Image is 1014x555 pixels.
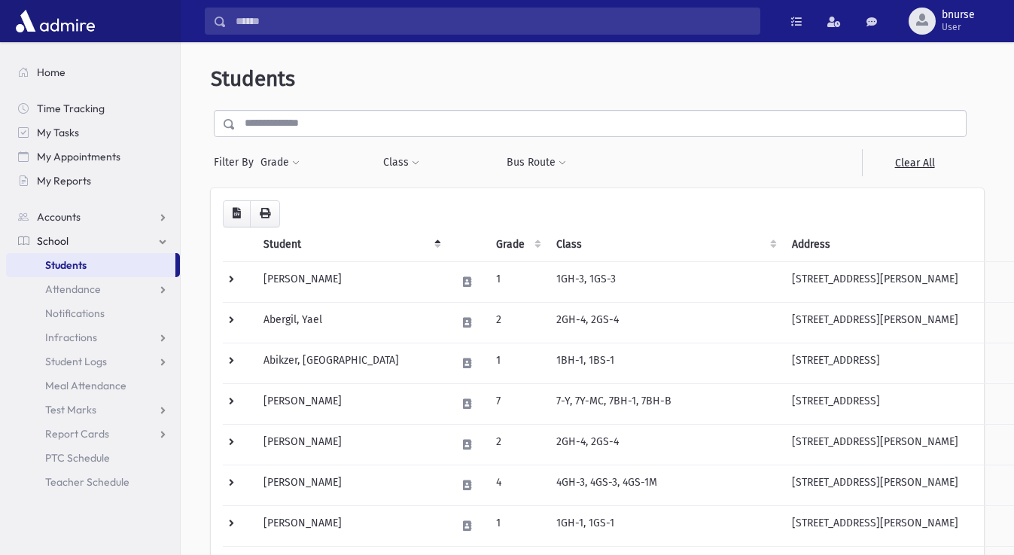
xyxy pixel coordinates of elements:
[547,302,783,343] td: 2GH-4, 2GS-4
[37,102,105,115] span: Time Tracking
[487,227,547,262] th: Grade: activate to sort column ascending
[382,149,420,176] button: Class
[487,261,547,302] td: 1
[6,205,180,229] a: Accounts
[214,154,260,170] span: Filter By
[250,200,280,227] button: Print
[6,470,180,494] a: Teacher Schedule
[506,149,567,176] button: Bus Route
[862,149,967,176] a: Clear All
[254,343,447,383] td: Abikzer, [GEOGRAPHIC_DATA]
[12,6,99,36] img: AdmirePro
[37,150,120,163] span: My Appointments
[254,424,447,465] td: [PERSON_NAME]
[45,427,109,441] span: Report Cards
[6,349,180,374] a: Student Logs
[45,451,110,465] span: PTC Schedule
[6,446,180,470] a: PTC Schedule
[37,234,69,248] span: School
[487,465,547,505] td: 4
[211,66,295,91] span: Students
[6,253,175,277] a: Students
[942,9,975,21] span: bnurse
[547,505,783,546] td: 1GH-1, 1GS-1
[45,379,126,392] span: Meal Attendance
[37,66,65,79] span: Home
[6,229,180,253] a: School
[254,261,447,302] td: [PERSON_NAME]
[45,331,97,344] span: Infractions
[6,120,180,145] a: My Tasks
[45,475,129,489] span: Teacher Schedule
[223,200,251,227] button: CSV
[487,505,547,546] td: 1
[6,277,180,301] a: Attendance
[487,424,547,465] td: 2
[487,383,547,424] td: 7
[547,261,783,302] td: 1GH-3, 1GS-3
[45,355,107,368] span: Student Logs
[487,343,547,383] td: 1
[254,227,447,262] th: Student: activate to sort column descending
[6,374,180,398] a: Meal Attendance
[45,403,96,416] span: Test Marks
[254,465,447,505] td: [PERSON_NAME]
[6,169,180,193] a: My Reports
[547,343,783,383] td: 1BH-1, 1BS-1
[254,383,447,424] td: [PERSON_NAME]
[254,302,447,343] td: Abergil, Yael
[6,422,180,446] a: Report Cards
[942,21,975,33] span: User
[254,505,447,546] td: [PERSON_NAME]
[260,149,300,176] button: Grade
[6,60,180,84] a: Home
[6,96,180,120] a: Time Tracking
[6,301,180,325] a: Notifications
[6,398,180,422] a: Test Marks
[547,227,783,262] th: Class: activate to sort column ascending
[45,282,101,296] span: Attendance
[37,210,81,224] span: Accounts
[547,465,783,505] td: 4GH-3, 4GS-3, 4GS-1M
[547,424,783,465] td: 2GH-4, 2GS-4
[227,8,760,35] input: Search
[37,126,79,139] span: My Tasks
[6,145,180,169] a: My Appointments
[547,383,783,424] td: 7-Y, 7Y-MC, 7BH-1, 7BH-B
[6,325,180,349] a: Infractions
[45,306,105,320] span: Notifications
[45,258,87,272] span: Students
[37,174,91,188] span: My Reports
[487,302,547,343] td: 2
